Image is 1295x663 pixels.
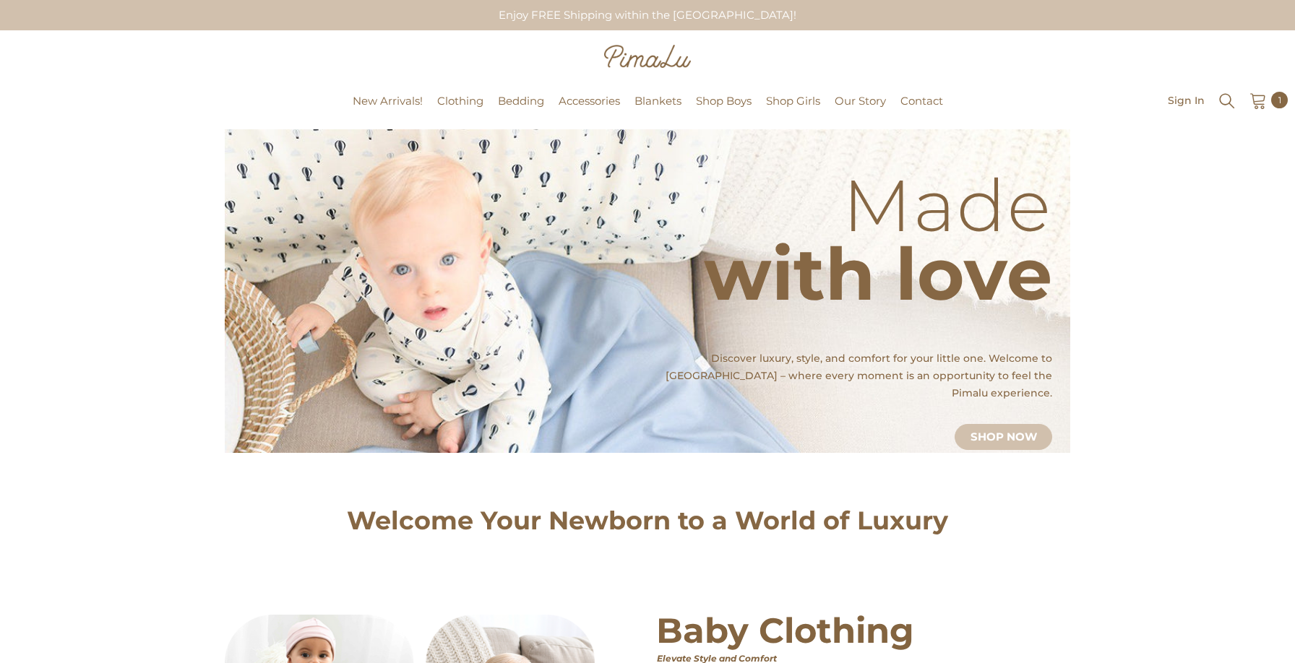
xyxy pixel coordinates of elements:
p: with love [704,270,1052,277]
span: Clothing [437,94,483,108]
a: New Arrivals! [345,92,430,129]
span: Bedding [498,94,544,108]
a: Shop Girls [759,92,827,129]
h2: Welcome Your Newborn to a World of Luxury [225,511,1070,531]
div: Enjoy FREE Shipping within the [GEOGRAPHIC_DATA]! [487,1,809,29]
a: Bedding [491,92,551,129]
span: New Arrivals! [353,94,423,108]
a: Shop Boys [689,92,759,129]
span: Accessories [559,94,620,108]
a: Shop Now [955,424,1052,450]
a: Sign In [1168,95,1205,105]
a: Contact [893,92,950,129]
img: Pimalu [604,45,691,68]
p: Discover luxury, style, and comfort for your little one. Welcome to [GEOGRAPHIC_DATA] – where eve... [644,350,1052,402]
span: Blankets [634,94,681,108]
a: Blankets [627,92,689,129]
summary: Search [1218,90,1236,110]
span: Shop Girls [766,94,820,108]
span: Shop Boys [696,94,752,108]
span: Our Story [835,94,886,108]
span: Baby Clothing [656,610,1054,663]
span: 1 [1278,92,1281,108]
span: Contact [900,94,943,108]
a: Accessories [551,92,627,129]
a: Our Story [827,92,893,129]
a: Clothing [430,92,491,129]
p: Made [704,201,1052,209]
a: Pimalu [7,96,53,107]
